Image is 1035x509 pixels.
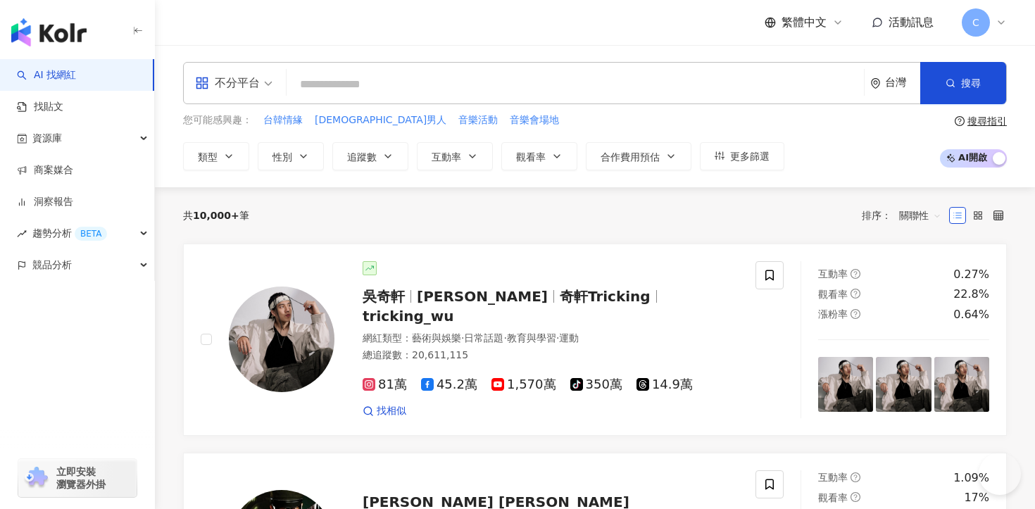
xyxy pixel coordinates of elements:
span: 音樂會場地 [510,113,559,127]
div: 1.09% [953,470,989,486]
a: KOL Avatar吳奇軒[PERSON_NAME]奇軒Trickingtricking_wu網紅類型：藝術與娛樂·日常話題·教育與學習·運動總追蹤數：20,611,11581萬45.2萬1,5... [183,244,1007,436]
span: 350萬 [570,377,622,392]
button: 台韓情緣 [263,113,303,128]
iframe: Help Scout Beacon - Open [979,453,1021,495]
span: 關聯性 [899,204,941,227]
span: 運動 [559,332,579,344]
span: question-circle [851,472,860,482]
div: 總追蹤數 ： 20,611,115 [363,348,739,363]
div: 22.8% [953,287,989,302]
span: 互動率 [818,268,848,279]
span: tricking_wu [363,308,454,325]
div: 台灣 [885,77,920,89]
span: 觀看率 [818,289,848,300]
span: 互動率 [818,472,848,483]
div: 不分平台 [195,72,260,94]
div: 排序： [862,204,949,227]
span: C [972,15,979,30]
div: 共 筆 [183,210,249,221]
span: 互動率 [432,151,461,163]
button: 性別 [258,142,324,170]
img: post-image [876,357,931,412]
span: 追蹤數 [347,151,377,163]
div: 17% [964,490,989,505]
button: 類型 [183,142,249,170]
button: 互動率 [417,142,493,170]
span: 活動訊息 [889,15,934,29]
button: 搜尋 [920,62,1006,104]
span: question-circle [955,116,965,126]
span: rise [17,229,27,239]
span: 趨勢分析 [32,218,107,249]
img: chrome extension [23,467,50,489]
span: 搜尋 [961,77,981,89]
span: 台韓情緣 [263,113,303,127]
a: 找相似 [363,404,406,418]
img: KOL Avatar [229,287,334,392]
button: 音樂活動 [458,113,498,128]
button: [DEMOGRAPHIC_DATA]男人 [314,113,447,128]
span: question-circle [851,492,860,502]
span: 音樂活動 [458,113,498,127]
span: 繁體中文 [782,15,827,30]
span: 奇軒Tricking [560,288,651,305]
span: 性別 [272,151,292,163]
span: 找相似 [377,404,406,418]
span: 81萬 [363,377,407,392]
span: 10,000+ [193,210,239,221]
span: · [556,332,559,344]
img: post-image [818,357,873,412]
span: · [503,332,506,344]
img: logo [11,18,87,46]
div: 搜尋指引 [967,115,1007,127]
span: environment [870,78,881,89]
span: · [461,332,464,344]
span: 藝術與娛樂 [412,332,461,344]
span: 1,570萬 [491,377,556,392]
span: 45.2萬 [421,377,477,392]
button: 追蹤數 [332,142,408,170]
span: 更多篩選 [730,151,770,162]
div: BETA [75,227,107,241]
span: 日常話題 [464,332,503,344]
span: 觀看率 [818,492,848,503]
button: 合作費用預估 [586,142,691,170]
span: [DEMOGRAPHIC_DATA]男人 [315,113,446,127]
span: question-circle [851,269,860,279]
span: 漲粉率 [818,308,848,320]
a: 商案媒合 [17,163,73,177]
span: [PERSON_NAME] [417,288,548,305]
button: 觀看率 [501,142,577,170]
span: 觀看率 [516,151,546,163]
a: chrome extension立即安裝 瀏覽器外掛 [18,459,137,497]
span: question-circle [851,309,860,319]
span: 您可能感興趣： [183,113,252,127]
a: 洞察報告 [17,195,73,209]
span: 立即安裝 瀏覽器外掛 [56,465,106,491]
div: 0.27% [953,267,989,282]
span: 合作費用預估 [601,151,660,163]
a: searchAI 找網紅 [17,68,76,82]
div: 0.64% [953,307,989,322]
span: appstore [195,76,209,90]
span: 資源庫 [32,122,62,154]
a: 找貼文 [17,100,63,114]
span: 教育與學習 [507,332,556,344]
img: post-image [934,357,989,412]
div: 網紅類型 ： [363,332,739,346]
span: 吳奇軒 [363,288,405,305]
span: 類型 [198,151,218,163]
button: 更多篩選 [700,142,784,170]
span: question-circle [851,289,860,299]
span: 14.9萬 [636,377,693,392]
span: 競品分析 [32,249,72,281]
button: 音樂會場地 [509,113,560,128]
